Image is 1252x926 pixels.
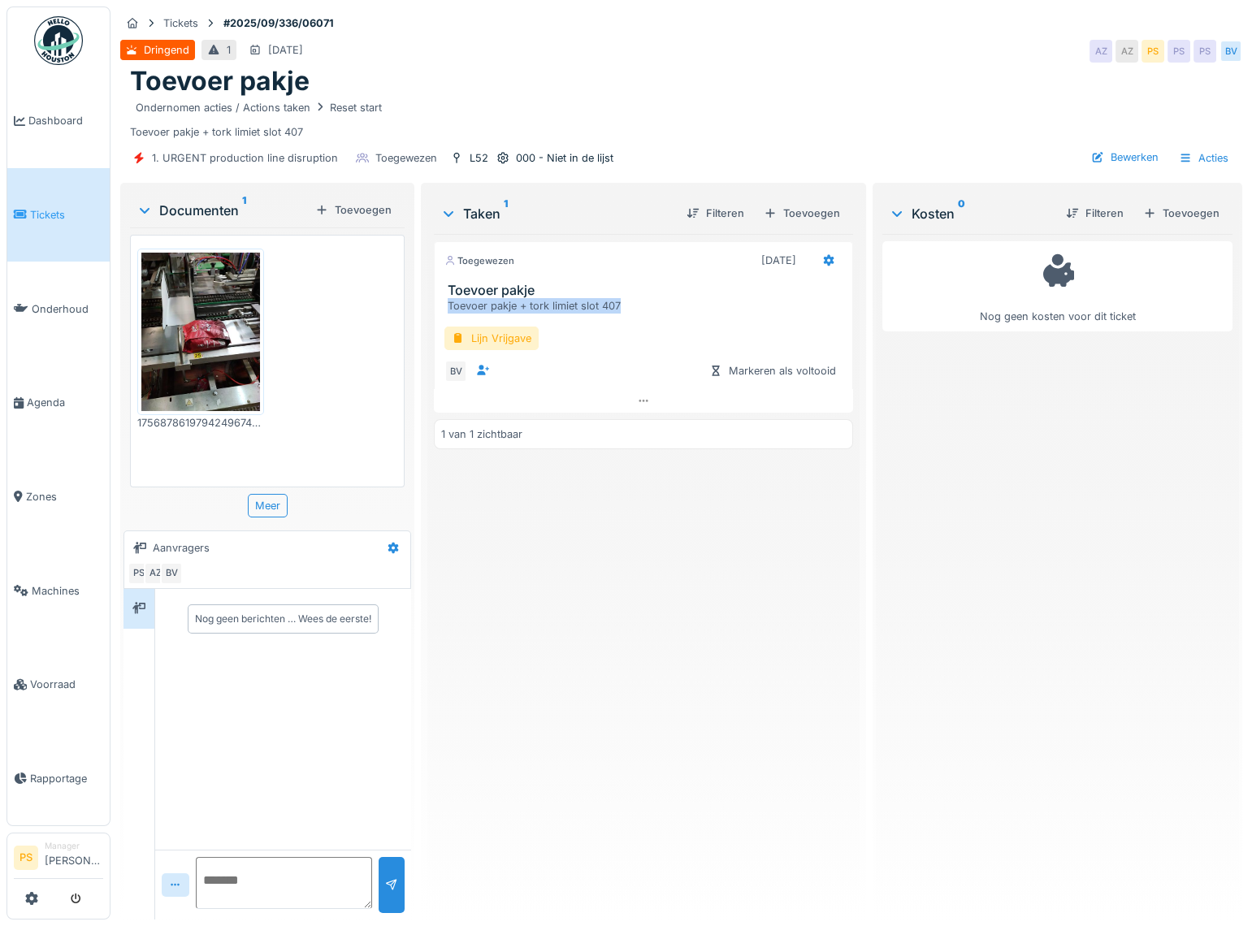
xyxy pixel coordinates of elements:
[195,612,371,626] div: Nog geen berichten … Wees de eerste!
[1172,146,1236,170] div: Acties
[26,489,103,504] span: Zones
[1168,40,1190,63] div: PS
[893,249,1222,324] div: Nog geen kosten voor dit ticket
[309,199,398,221] div: Toevoegen
[30,207,103,223] span: Tickets
[1194,40,1216,63] div: PS
[7,543,110,638] a: Machines
[440,204,674,223] div: Taken
[27,395,103,410] span: Agenda
[30,677,103,692] span: Voorraad
[516,150,613,166] div: 000 - Niet in de lijst
[144,562,167,585] div: AZ
[7,262,110,356] a: Onderhoud
[444,327,539,350] div: Lijn Vrijgave
[1142,40,1164,63] div: PS
[268,42,303,58] div: [DATE]
[7,732,110,826] a: Rapportage
[153,540,210,556] div: Aanvragers
[1090,40,1112,63] div: AZ
[444,360,467,383] div: BV
[163,15,198,31] div: Tickets
[130,66,310,97] h1: Toevoer pakje
[137,415,264,431] div: 17568786197942496741507650538632.jpg
[141,253,260,411] img: votifnskp69wtf5znwdc16dfo76b
[227,42,231,58] div: 1
[136,201,309,220] div: Documenten
[1116,40,1138,63] div: AZ
[248,494,288,517] div: Meer
[34,16,83,65] img: Badge_color-CXgf-gQk.svg
[1220,40,1242,63] div: BV
[757,202,847,224] div: Toevoegen
[217,15,340,31] strong: #2025/09/336/06071
[128,562,150,585] div: PS
[144,42,189,58] div: Dringend
[14,840,103,879] a: PS Manager[PERSON_NAME]
[761,253,796,268] div: [DATE]
[7,356,110,450] a: Agenda
[680,202,751,224] div: Filteren
[30,771,103,786] span: Rapportage
[130,97,1233,140] div: Toevoer pakje + tork limiet slot 407
[32,583,103,599] span: Machines
[448,298,846,314] div: Toevoer pakje + tork limiet slot 407
[152,150,338,166] div: 1. URGENT production line disruption
[470,150,488,166] div: L52
[14,846,38,870] li: PS
[7,638,110,732] a: Voorraad
[242,201,246,220] sup: 1
[504,204,508,223] sup: 1
[1137,202,1226,224] div: Toevoegen
[703,360,843,382] div: Markeren als voltooid
[136,100,382,115] div: Ondernomen acties / Actions taken Reset start
[7,168,110,262] a: Tickets
[7,74,110,168] a: Dashboard
[889,204,1053,223] div: Kosten
[441,426,522,442] div: 1 van 1 zichtbaar
[1059,202,1130,224] div: Filteren
[448,283,846,298] h3: Toevoer pakje
[7,450,110,544] a: Zones
[958,204,965,223] sup: 0
[45,840,103,875] li: [PERSON_NAME]
[444,254,514,268] div: Toegewezen
[160,562,183,585] div: BV
[32,301,103,317] span: Onderhoud
[45,840,103,852] div: Manager
[375,150,437,166] div: Toegewezen
[1085,146,1165,168] div: Bewerken
[28,113,103,128] span: Dashboard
